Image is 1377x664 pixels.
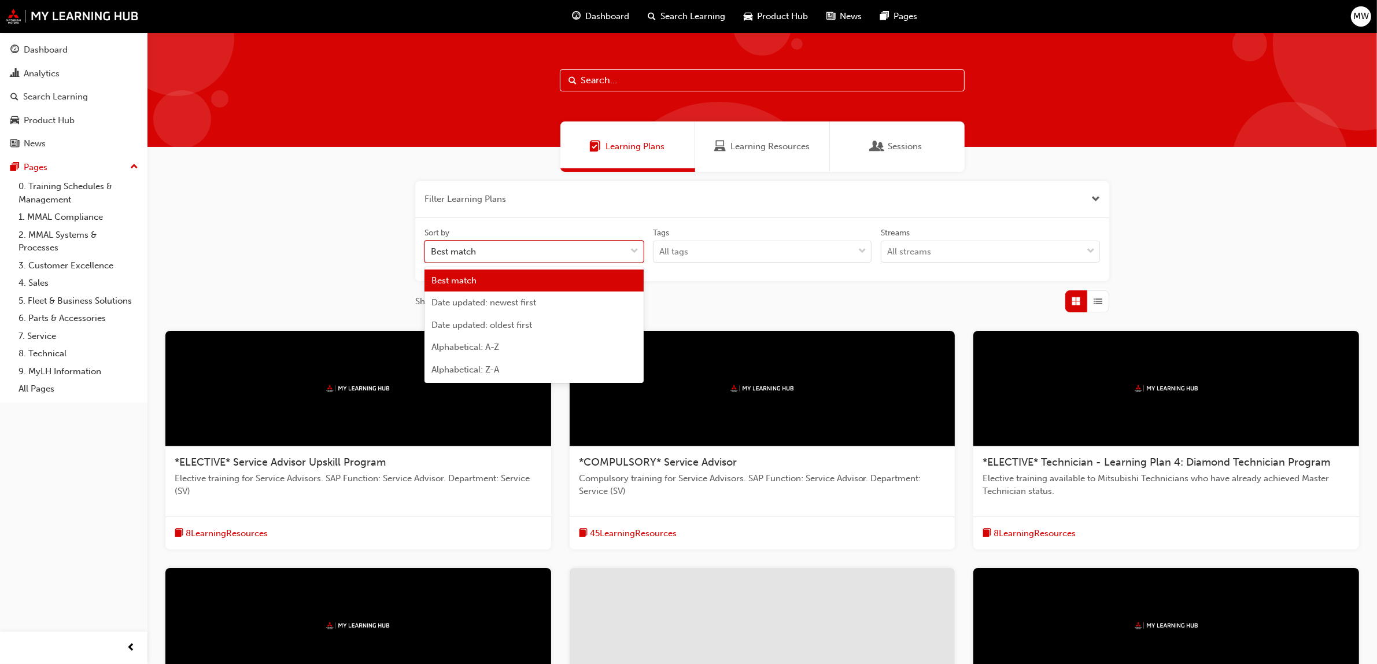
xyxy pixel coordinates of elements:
[23,90,88,104] div: Search Learning
[14,208,143,226] a: 1. MMAL Compliance
[186,527,268,540] span: 8 Learning Resources
[24,67,60,80] div: Analytics
[973,331,1359,549] a: mmal*ELECTIVE* Technician - Learning Plan 4: Diamond Technician ProgramElective training availabl...
[630,244,638,259] span: down-icon
[24,114,75,127] div: Product Hub
[14,380,143,398] a: All Pages
[424,227,449,239] div: Sort by
[5,37,143,157] button: DashboardAnalyticsSearch LearningProduct HubNews
[695,121,830,172] a: Learning ResourcesLearning Resources
[1094,295,1103,308] span: List
[579,526,677,541] button: book-icon45LearningResources
[570,331,955,549] a: mmal*COMPULSORY* Service AdvisorCompulsory training for Service Advisors. SAP Function: Service A...
[560,69,965,91] input: Search...
[6,9,139,24] img: mmal
[560,121,695,172] a: Learning PlansLearning Plans
[840,10,862,23] span: News
[994,527,1076,540] span: 8 Learning Resources
[14,327,143,345] a: 7. Service
[586,10,630,23] span: Dashboard
[827,9,836,24] span: news-icon
[872,5,927,28] a: pages-iconPages
[431,342,499,352] span: Alphabetical: A-Z
[872,140,884,153] span: Sessions
[888,140,922,153] span: Sessions
[415,295,492,308] span: Showing 33 results
[579,472,946,498] span: Compulsory training for Service Advisors. SAP Function: Service Advisor. Department: Service (SV)
[431,297,536,308] span: Date updated: newest first
[175,526,183,541] span: book-icon
[175,526,268,541] button: book-icon8LearningResources
[431,275,477,286] span: Best match
[130,160,138,175] span: up-icon
[639,5,735,28] a: search-iconSearch Learning
[894,10,918,23] span: Pages
[431,245,476,259] div: Best match
[983,472,1350,498] span: Elective training available to Mitsubishi Technicians who have already achieved Master Technician...
[10,69,19,79] span: chart-icon
[858,244,866,259] span: down-icon
[127,641,136,655] span: prev-icon
[1135,385,1198,392] img: mmal
[661,10,726,23] span: Search Learning
[758,10,809,23] span: Product Hub
[10,163,19,173] span: pages-icon
[818,5,872,28] a: news-iconNews
[730,140,810,153] span: Learning Resources
[10,92,19,102] span: search-icon
[10,45,19,56] span: guage-icon
[881,227,910,239] div: Streams
[14,292,143,310] a: 5. Fleet & Business Solutions
[326,622,390,629] img: mmal
[14,178,143,208] a: 0. Training Schedules & Management
[326,385,390,392] img: mmal
[431,320,532,330] span: Date updated: oldest first
[659,245,688,259] div: All tags
[24,137,46,150] div: News
[14,363,143,381] a: 9. MyLH Information
[5,133,143,154] a: News
[714,140,726,153] span: Learning Resources
[1087,244,1095,259] span: down-icon
[735,5,818,28] a: car-iconProduct Hub
[568,74,577,87] span: Search
[10,139,19,149] span: news-icon
[744,9,753,24] span: car-icon
[887,245,931,259] div: All streams
[579,526,588,541] span: book-icon
[730,385,794,392] img: mmal
[653,227,669,239] div: Tags
[1072,295,1081,308] span: Grid
[24,161,47,174] div: Pages
[881,9,889,24] span: pages-icon
[5,110,143,131] a: Product Hub
[5,39,143,61] a: Dashboard
[1351,6,1371,27] button: MW
[590,527,677,540] span: 45 Learning Resources
[1091,193,1100,206] span: Close the filter
[573,9,581,24] span: guage-icon
[5,157,143,178] button: Pages
[1353,10,1369,23] span: MW
[10,116,19,126] span: car-icon
[563,5,639,28] a: guage-iconDashboard
[606,140,665,153] span: Learning Plans
[983,526,1076,541] button: book-icon8LearningResources
[653,227,872,263] label: tagOptions
[175,472,542,498] span: Elective training for Service Advisors. SAP Function: Service Advisor. Department: Service (SV)
[983,456,1330,469] span: *ELECTIVE* Technician - Learning Plan 4: Diamond Technician Program
[175,456,386,469] span: *ELECTIVE* Service Advisor Upskill Program
[983,526,991,541] span: book-icon
[431,364,499,375] span: Alphabetical: Z-A
[830,121,965,172] a: SessionsSessions
[1135,622,1198,629] img: mmal
[579,456,737,469] span: *COMPULSORY* Service Advisor
[5,86,143,108] a: Search Learning
[14,345,143,363] a: 8. Technical
[14,257,143,275] a: 3. Customer Excellence
[648,9,656,24] span: search-icon
[165,331,551,549] a: mmal*ELECTIVE* Service Advisor Upskill ProgramElective training for Service Advisors. SAP Functio...
[5,63,143,84] a: Analytics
